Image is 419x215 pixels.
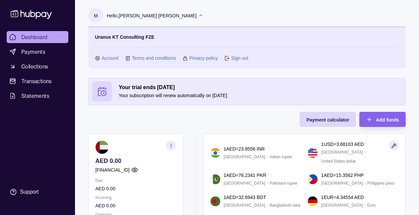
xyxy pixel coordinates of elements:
button: Add funds [359,112,406,127]
p: 1 AED = 76.2341 PKR [224,172,266,179]
h2: Your trial ends [DATE] [119,84,402,91]
span: Dashboard [21,33,48,41]
p: [GEOGRAPHIC_DATA] [224,202,265,209]
a: Support [7,185,68,199]
button: Payment calculator [300,112,356,127]
a: Terms and conditions [132,54,176,62]
img: us [308,148,318,158]
img: in [210,148,220,158]
p: Bangladeshi taka [270,202,300,209]
p: Hello, [PERSON_NAME] [PERSON_NAME] [107,12,197,19]
p: [FINANCIAL_ID] [95,166,130,174]
p: Uranus KT Consulting FZE [95,33,154,41]
p: 1 AED = 32.6943 BDT [224,194,266,201]
span: Collections [21,62,48,70]
p: 1 EUR = 4.34554 AED [321,194,364,201]
img: bd [210,196,220,206]
a: Sign out [231,54,248,62]
p: [GEOGRAPHIC_DATA] [224,153,265,161]
p: Euro [367,202,376,209]
p: Incoming [95,194,176,201]
div: Support [20,188,39,196]
img: pk [210,174,220,184]
img: ph [308,174,318,184]
p: [GEOGRAPHIC_DATA] [321,202,363,209]
p: [GEOGRAPHIC_DATA] [224,180,265,187]
p: Philippine peso [367,180,394,187]
p: AED 0.00 [95,157,176,165]
img: de [308,196,318,206]
p: / [364,202,365,209]
span: Transactions [21,77,52,85]
span: Payments [21,48,45,56]
span: Statements [21,92,49,100]
p: Pakistani rupee [270,180,297,187]
span: Add funds [376,117,399,123]
p: Due [95,177,176,184]
a: Dashboard [7,31,68,43]
a: Account [102,54,119,62]
img: ae [95,141,109,154]
p: / [364,149,365,156]
p: 1 AED = 23.8556 INR [224,145,265,153]
p: Your subscription will renew automatically on [DATE] [119,92,402,99]
a: Transactions [7,75,68,87]
p: 1 AED = 15.3562 PHP [321,172,364,179]
p: / [267,153,268,161]
p: AED 0.00 [95,202,176,209]
p: [GEOGRAPHIC_DATA] [321,149,363,156]
p: / [267,202,268,209]
a: Privacy policy [189,54,218,62]
p: / [364,180,365,187]
a: Payments [7,46,68,58]
p: M [94,12,98,19]
p: [GEOGRAPHIC_DATA] [321,180,363,187]
p: Indian rupee [270,153,292,161]
a: Statements [7,90,68,102]
p: 1 USD = 3.68163 AED [321,141,364,148]
p: AED 0.00 [95,185,176,192]
span: Payment calculator [306,117,349,123]
p: / [267,180,268,187]
a: Collections [7,60,68,72]
p: United States dollar [321,158,356,165]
